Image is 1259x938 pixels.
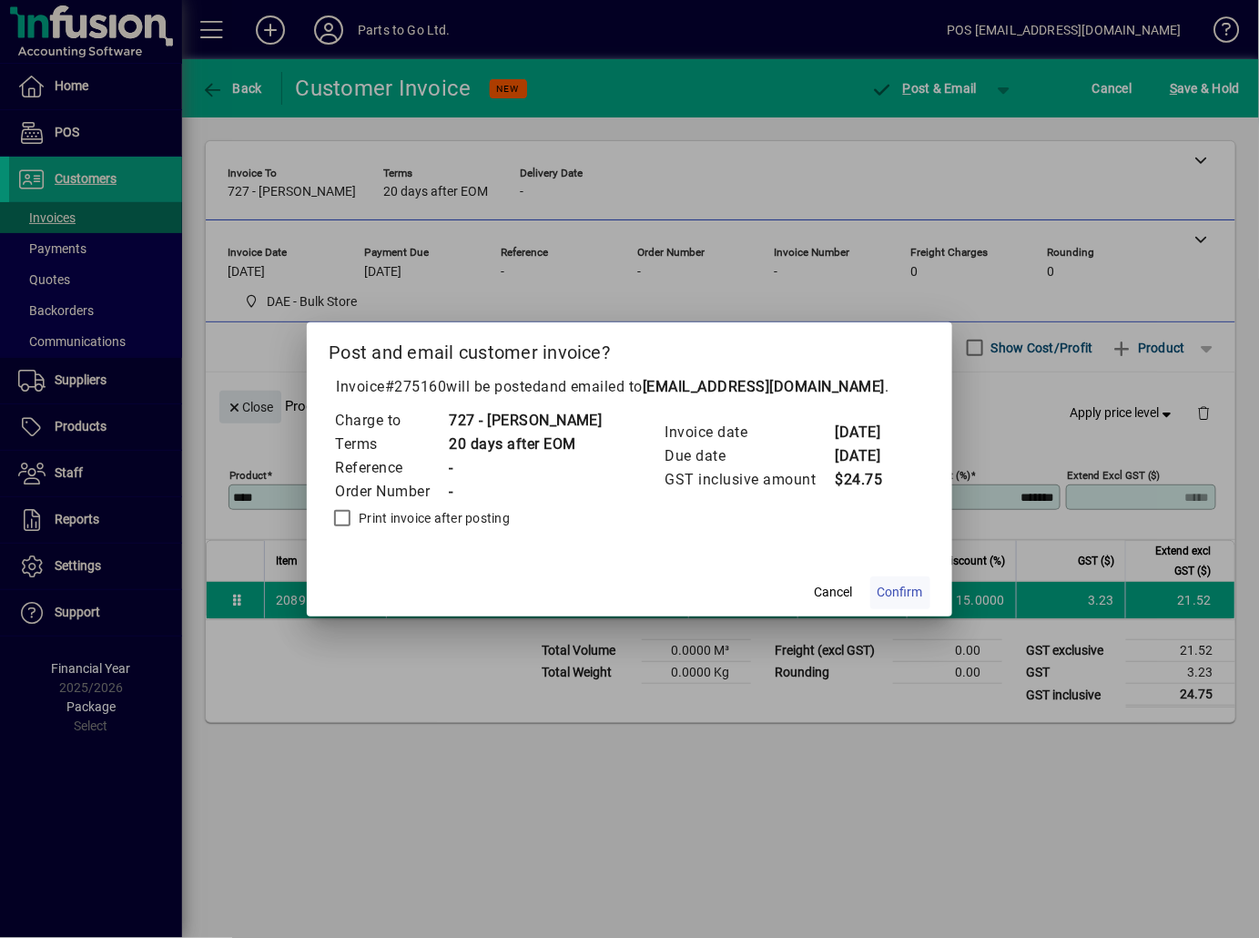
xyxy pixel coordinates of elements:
td: [DATE] [835,421,908,444]
p: Invoice will be posted . [329,376,930,398]
h2: Post and email customer invoice? [307,322,952,375]
b: [EMAIL_ADDRESS][DOMAIN_NAME] [643,378,885,395]
span: #275160 [385,378,447,395]
td: 727 - [PERSON_NAME] [448,409,603,433]
td: Due date [665,444,835,468]
label: Print invoice after posting [355,509,510,527]
td: Invoice date [665,421,835,444]
td: GST inclusive amount [665,468,835,492]
button: Cancel [805,576,863,609]
td: 20 days after EOM [448,433,603,456]
span: Cancel [815,583,853,602]
td: - [448,480,603,504]
td: Reference [334,456,448,480]
td: Terms [334,433,448,456]
td: Charge to [334,409,448,433]
td: - [448,456,603,480]
td: $24.75 [835,468,908,492]
td: [DATE] [835,444,908,468]
td: Order Number [334,480,448,504]
span: and emailed to [541,378,885,395]
button: Confirm [870,576,930,609]
span: Confirm [878,583,923,602]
